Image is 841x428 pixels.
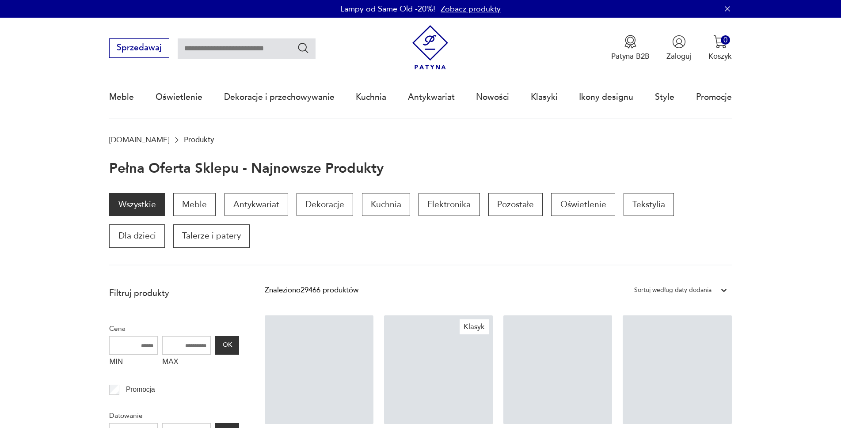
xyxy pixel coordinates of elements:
[634,284,712,296] div: Sortuj według daty dodania
[624,193,674,216] a: Tekstylia
[109,193,164,216] a: Wszystkie
[672,35,686,49] img: Ikonka użytkownika
[408,25,453,70] img: Patyna - sklep z meblami i dekoracjami vintage
[109,77,134,117] a: Meble
[297,193,353,216] a: Dekoracje
[109,410,239,421] p: Datowanie
[708,51,732,61] p: Koszyk
[611,35,650,61] button: Patyna B2B
[109,136,169,144] a: [DOMAIN_NAME]
[721,35,730,45] div: 0
[666,51,691,61] p: Zaloguj
[666,35,691,61] button: Zaloguj
[109,355,158,371] label: MIN
[579,77,633,117] a: Ikony designu
[708,35,732,61] button: 0Koszyk
[624,35,637,49] img: Ikona medalu
[655,77,674,117] a: Style
[696,77,732,117] a: Promocje
[611,51,650,61] p: Patyna B2B
[126,384,155,395] p: Promocja
[297,42,310,54] button: Szukaj
[109,38,169,58] button: Sprzedawaj
[265,284,358,296] div: Znaleziono 29466 produktów
[109,161,384,176] h1: Pełna oferta sklepu - najnowsze produkty
[184,136,214,144] p: Produkty
[419,193,479,216] a: Elektronika
[441,4,501,15] a: Zobacz produkty
[225,193,288,216] a: Antykwariat
[109,288,239,299] p: Filtruj produkty
[408,77,455,117] a: Antykwariat
[476,77,509,117] a: Nowości
[713,35,727,49] img: Ikona koszyka
[551,193,615,216] a: Oświetlenie
[340,4,435,15] p: Lampy od Same Old -20%!
[109,224,164,247] a: Dla dzieci
[162,355,211,371] label: MAX
[611,35,650,61] a: Ikona medaluPatyna B2B
[109,45,169,52] a: Sprzedawaj
[215,336,239,355] button: OK
[156,77,202,117] a: Oświetlenie
[488,193,543,216] a: Pozostałe
[173,224,250,247] a: Talerze i patery
[362,193,410,216] a: Kuchnia
[224,77,335,117] a: Dekoracje i przechowywanie
[173,193,216,216] a: Meble
[109,323,239,334] p: Cena
[356,77,386,117] a: Kuchnia
[531,77,558,117] a: Klasyki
